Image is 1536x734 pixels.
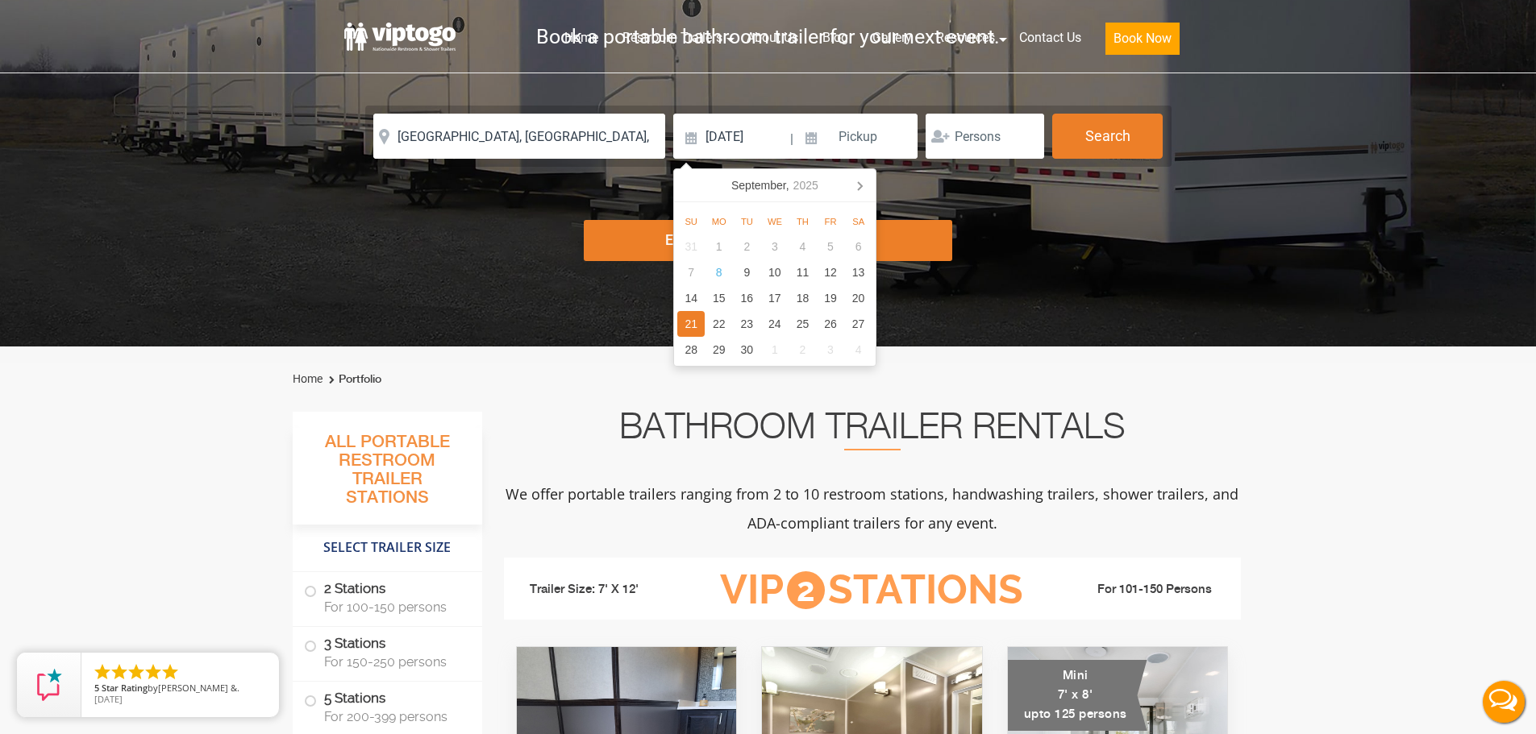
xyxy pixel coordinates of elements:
[761,337,789,363] div: 1
[926,114,1044,159] input: Persons
[733,259,761,285] div: 9
[817,259,845,285] div: 12
[324,599,463,615] span: For 100-150 persons
[817,234,845,259] div: 5
[304,627,471,677] label: 3 Stations
[677,285,706,311] div: 14
[127,662,146,682] li: 
[844,285,872,311] div: 20
[761,311,789,337] div: 24
[158,682,239,694] span: [PERSON_NAME] &.
[677,234,706,259] div: 31
[789,212,817,231] div: Th
[705,311,733,337] div: 22
[793,176,818,195] i: 2025
[94,693,123,705] span: [DATE]
[789,337,817,363] div: 2
[325,370,381,389] li: Portfolio
[789,285,817,311] div: 18
[705,337,733,363] div: 29
[33,669,65,701] img: Review Rating
[584,220,952,261] div: Explore Restroom Trailers
[552,20,610,56] a: Home
[790,114,793,165] span: |
[733,285,761,311] div: 16
[1093,20,1192,64] a: Book Now
[761,212,789,231] div: We
[735,20,810,56] a: About Us
[144,662,163,682] li: 
[761,285,789,311] div: 17
[817,311,845,337] div: 26
[102,682,148,694] span: Star Rating
[705,259,733,285] div: 8
[844,212,872,231] div: Sa
[705,285,733,311] div: 15
[673,114,789,159] input: Delivery
[733,212,761,231] div: Tu
[677,311,706,337] div: 21
[304,682,471,732] label: 5 Stations
[844,311,872,337] div: 27
[761,259,789,285] div: 10
[1049,580,1230,599] li: For 101-150 Persons
[733,234,761,259] div: 2
[1105,23,1180,55] button: Book Now
[725,172,825,198] div: September,
[515,566,696,614] li: Trailer Size: 7' X 12'
[1052,114,1163,159] button: Search
[293,533,482,563] h4: Select Trailer Size
[93,662,112,682] li: 
[860,20,924,56] a: Gallery
[810,20,860,56] a: Blog
[924,20,1007,56] a: Resources
[373,114,665,159] input: Where do you need your restroom?
[504,479,1241,537] p: We offer portable trailers ranging from 2 to 10 restroom stations, handwashing trailers, shower t...
[94,682,99,694] span: 5
[160,662,180,682] li: 
[733,337,761,363] div: 30
[733,311,761,337] div: 23
[1007,20,1093,56] a: Contact Us
[1471,670,1536,734] button: Live Chat
[293,428,482,525] h3: All Portable Restroom Trailer Stations
[293,372,323,385] a: Home
[787,571,825,609] span: 2
[761,234,789,259] div: 3
[1008,660,1147,731] div: Mini 7' x 8' upto 125 persons
[789,311,817,337] div: 25
[705,212,733,231] div: Mo
[817,337,845,363] div: 3
[844,234,872,259] div: 6
[817,212,845,231] div: Fr
[324,654,463,670] span: For 150-250 persons
[324,709,463,724] span: For 200-399 persons
[677,259,706,285] div: 7
[844,259,872,285] div: 13
[677,337,706,363] div: 28
[705,234,733,259] div: 1
[817,285,845,311] div: 19
[110,662,129,682] li: 
[789,234,817,259] div: 4
[677,212,706,231] div: Su
[796,114,918,159] input: Pickup
[304,572,471,622] label: 2 Stations
[789,259,817,285] div: 11
[610,20,735,56] a: Restroom Trailers
[504,412,1241,450] h2: Bathroom Trailer Rentals
[695,568,1048,612] h3: VIP Stations
[94,683,266,695] span: by
[844,337,872,363] div: 4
